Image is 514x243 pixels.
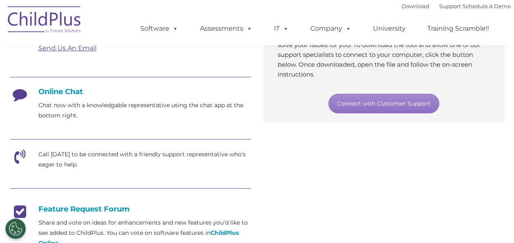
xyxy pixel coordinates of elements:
[38,149,251,170] p: Call [DATE] to be connected with a friendly support representative who's eager to help.
[365,20,414,37] a: University
[5,218,26,239] button: Cookies Settings
[38,100,251,121] p: Chat now with a knowledgable representative using the chat app at the bottom right.
[132,20,186,37] a: Software
[439,3,461,9] a: Support
[192,20,260,37] a: Assessments
[4,0,85,41] img: ChildPlus by Procare Solutions
[38,44,97,52] a: Send Us An Email
[10,87,251,96] h4: Online Chat
[462,3,511,9] a: Schedule A Demo
[419,20,497,37] a: Training Scramble!!
[278,30,490,79] p: Through our secure support tool, we’ll connect to your computer and solve your issues for you! To...
[402,3,429,9] a: Download
[10,205,251,214] h4: Feature Request Forum
[302,20,359,37] a: Company
[328,94,439,113] a: Connect with Customer Support
[402,3,511,9] font: |
[266,20,297,37] a: IT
